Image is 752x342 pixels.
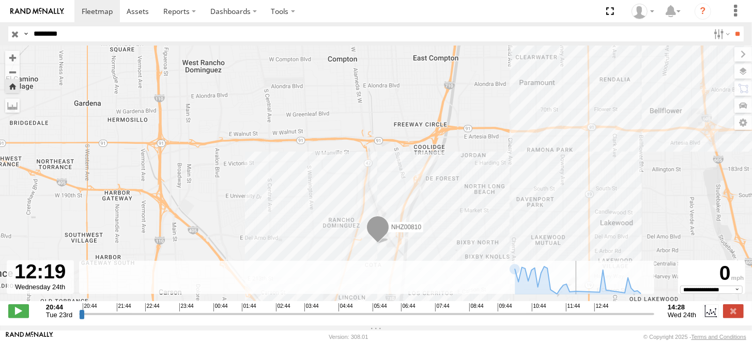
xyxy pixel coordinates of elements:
[5,98,20,113] label: Measure
[734,115,752,130] label: Map Settings
[692,334,746,340] a: Terms and Conditions
[668,311,696,319] span: Wed 24th Sep 2025
[6,332,53,342] a: Visit our Website
[680,262,744,285] div: 0
[5,79,20,93] button: Zoom Home
[10,8,64,15] img: rand-logo.svg
[179,303,194,311] span: 23:44
[401,303,416,311] span: 06:44
[628,4,658,19] div: Zulema McIntosch
[22,26,30,41] label: Search Query
[8,304,29,318] label: Play/Stop
[276,303,290,311] span: 02:44
[532,303,546,311] span: 10:44
[594,303,609,311] span: 12:44
[391,224,421,231] span: NHZ00810
[498,303,512,311] span: 09:44
[117,303,131,311] span: 21:44
[723,304,744,318] label: Close
[695,3,711,20] i: ?
[46,303,72,311] strong: 20:44
[304,303,319,311] span: 03:44
[329,334,368,340] div: Version: 308.01
[710,26,732,41] label: Search Filter Options
[469,303,484,311] span: 08:44
[566,303,580,311] span: 11:44
[145,303,160,311] span: 22:44
[339,303,353,311] span: 04:44
[83,303,97,311] span: 20:44
[46,311,72,319] span: Tue 23rd Sep 2025
[373,303,387,311] span: 05:44
[5,65,20,79] button: Zoom out
[213,303,228,311] span: 00:44
[668,303,696,311] strong: 14:28
[435,303,450,311] span: 07:44
[5,51,20,65] button: Zoom in
[643,334,746,340] div: © Copyright 2025 -
[242,303,256,311] span: 01:44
